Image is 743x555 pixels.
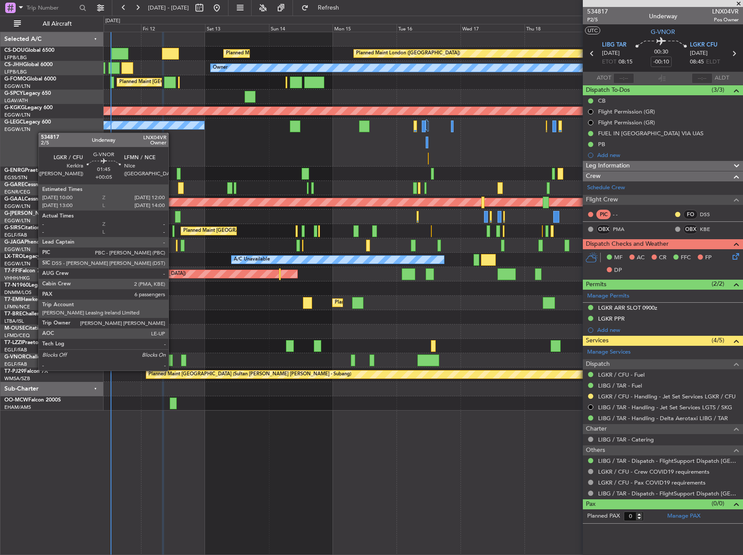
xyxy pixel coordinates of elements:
[4,168,25,173] span: G-ENRG
[586,336,609,346] span: Services
[596,210,611,219] div: PIC
[586,239,669,249] span: Dispatch Checks and Weather
[700,211,719,218] a: DSS
[335,296,418,309] div: Planned Maint [GEOGRAPHIC_DATA]
[598,415,728,422] a: LIBG / TAR - Handling - Delta Aerotaxi LIBG / TAR
[4,261,30,267] a: EGGW/LTN
[4,225,21,231] span: G-SIRS
[4,283,29,288] span: T7-N1960
[596,224,611,234] div: OBX
[4,369,24,374] span: T7-PJ29
[4,211,101,216] a: G-[PERSON_NAME]Cessna Citation XLS
[4,304,30,310] a: LFMN/NCE
[597,151,739,159] div: Add new
[637,254,645,262] span: AC
[597,74,611,83] span: ATOT
[712,279,724,288] span: (2/2)
[4,354,63,360] a: G-VNORChallenger 650
[683,210,698,219] div: FO
[183,224,320,237] div: Planned Maint [GEOGRAPHIC_DATA] ([GEOGRAPHIC_DATA])
[4,120,23,125] span: G-LEGC
[524,24,588,32] div: Thu 18
[649,12,677,21] div: Underway
[586,445,605,455] span: Others
[4,398,28,403] span: OO-MCW
[10,17,94,31] button: All Aircraft
[356,47,460,60] div: Planned Maint London ([GEOGRAPHIC_DATA])
[4,283,57,288] a: T7-N1960Legacy 650
[4,347,27,353] a: EGLF/FAB
[4,203,30,210] a: EGGW/LTN
[4,240,55,245] a: G-JAGAPhenom 300
[598,108,655,115] div: Flight Permission (GR)
[4,297,57,302] a: T7-EMIHawker 900XP
[4,340,22,345] span: T7-LZZI
[4,112,30,118] a: EGGW/LTN
[4,105,53,110] a: G-KGKGLegacy 600
[4,246,30,253] a: EGGW/LTN
[4,275,30,281] a: VHHH/HKG
[598,382,642,389] a: LIBG / TAR - Fuel
[148,4,189,12] span: [DATE] - [DATE]
[585,27,600,34] button: UTC
[105,17,120,25] div: [DATE]
[297,1,350,15] button: Refresh
[602,41,626,50] span: LIBG TAR
[461,24,524,32] div: Wed 17
[269,24,333,32] div: Sun 14
[4,318,24,324] a: LTBA/ISL
[598,490,739,497] a: LIBG / TAR - Dispatch - FlightSupport Dispatch [GEOGRAPHIC_DATA]
[602,49,620,58] span: [DATE]
[586,85,630,95] span: Dispatch To-Dos
[4,311,22,317] span: T7-BRE
[112,239,249,252] div: Planned Maint [GEOGRAPHIC_DATA] ([GEOGRAPHIC_DATA])
[654,48,668,57] span: 00:30
[598,393,736,400] a: LGKR / CFU - Handling - Jet Set Services LGKR / CFU
[4,182,76,187] a: G-GARECessna Citation XLS+
[586,499,595,509] span: Pax
[706,58,720,67] span: ELDT
[4,211,53,216] span: G-[PERSON_NAME]
[602,58,616,67] span: ETOT
[597,326,739,334] div: Add new
[4,297,21,302] span: T7-EMI
[4,375,30,382] a: WMSA/SZB
[4,332,30,339] a: LFMD/CEQ
[712,499,724,508] span: (0/0)
[598,468,709,475] a: LGKR / CFU - Crew COVID19 requirements
[148,368,351,381] div: Planned Maint [GEOGRAPHIC_DATA] (Sultan [PERSON_NAME] [PERSON_NAME] - Subang)
[690,49,708,58] span: [DATE]
[683,224,698,234] div: OBX
[4,97,28,104] a: LGAV/ATH
[715,74,729,83] span: ALDT
[4,369,48,374] a: T7-PJ29Falcon 7X
[4,62,23,67] span: CS-JHH
[712,16,739,23] span: Pos Owner
[119,76,256,89] div: Planned Maint [GEOGRAPHIC_DATA] ([GEOGRAPHIC_DATA])
[4,225,54,231] a: G-SIRSCitation Excel
[4,62,53,67] a: CS-JHHGlobal 6000
[614,254,622,262] span: MF
[712,7,739,16] span: LNX04VR
[205,24,269,32] div: Sat 13
[598,315,625,322] div: LGKR PPR
[700,225,719,233] a: KBE
[614,266,622,275] span: DP
[4,217,30,224] a: EGGW/LTN
[27,1,77,14] input: Trip Number
[4,197,24,202] span: G-GAAL
[4,105,25,110] span: G-KGKG
[587,184,625,192] a: Schedule Crew
[598,479,706,486] a: LGKR / CFU - Pax COVID19 requirements
[4,326,67,331] a: M-OUSECitation Mustang
[4,289,31,296] a: DNMM/LOS
[4,197,76,202] a: G-GAALCessna Citation XLS+
[4,354,26,360] span: G-VNOR
[598,130,703,137] div: FUEL IN [GEOGRAPHIC_DATA] VIA UAS
[4,77,27,82] span: G-FOMO
[4,268,20,274] span: T7-FFI
[586,161,630,171] span: Leg Information
[613,225,632,233] a: PMA
[598,119,655,126] div: Flight Permission (GR)
[598,97,605,104] div: CB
